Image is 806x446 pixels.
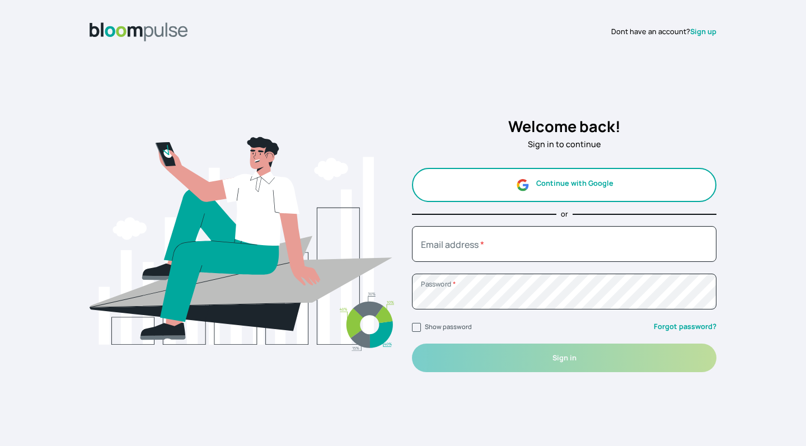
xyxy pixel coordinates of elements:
p: Sign in to continue [412,138,716,151]
img: google.svg [516,178,529,192]
span: Dont have an account? [611,26,690,37]
button: Continue with Google [412,168,716,202]
p: or [561,209,568,219]
img: signin.svg [90,55,394,433]
a: Sign up [690,26,716,36]
label: Show password [425,322,472,331]
img: Bloom Logo [90,22,188,41]
a: Forgot password? [654,321,716,332]
button: Sign in [412,344,716,372]
h2: Welcome back! [412,115,716,138]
